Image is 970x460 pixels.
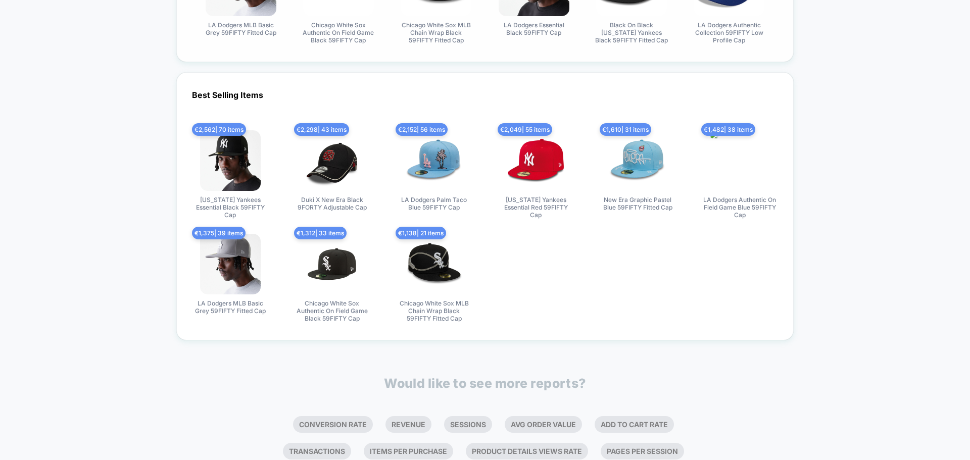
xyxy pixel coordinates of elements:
[398,21,474,44] span: Chicago White Sox MLB Chain Wrap Black 59FIFTY Fitted Cap
[192,123,246,136] span: € 2,562 | 70 items
[294,196,370,211] span: Duki X New Era Black 9FORTY Adjustable Cap
[607,130,668,191] img: produt
[595,416,674,433] li: Add To Cart Rate
[702,196,778,219] span: LA Dodgers Authentic On Field Game Blue 59FIFTY Cap
[294,299,370,322] span: Chicago White Sox Authentic On Field Game Black 59FIFTY Cap
[200,234,261,294] img: produt
[294,227,347,239] span: € 1,312 | 33 items
[283,443,351,459] li: Transactions
[505,416,582,433] li: Avg Order Value
[293,416,373,433] li: Conversion Rate
[192,227,246,239] span: € 1,375 | 39 items
[385,416,431,433] li: Revenue
[192,196,268,219] span: [US_STATE] Yankees Essential Black 59FIFTY Cap
[701,123,755,136] span: € 1,482 | 38 items
[404,234,464,294] img: produt
[384,376,586,391] p: Would like to see more reports?
[498,196,574,219] span: [US_STATE] Yankees Essential Red 59FIFTY Cap
[600,196,675,211] span: New Era Graphic Pastel Blue 59FIFTY Fitted Cap
[396,227,446,239] span: € 1,138 | 21 items
[396,299,472,322] span: Chicago White Sox MLB Chain Wrap Black 59FIFTY Fitted Cap
[301,21,376,44] span: Chicago White Sox Authentic On Field Game Black 59FIFTY Cap
[192,299,268,315] span: LA Dodgers MLB Basic Grey 59FIFTY Fitted Cap
[496,21,572,36] span: LA Dodgers Essential Black 59FIFTY Cap
[506,130,566,191] img: produt
[203,21,279,36] span: LA Dodgers MLB Basic Grey 59FIFTY Fitted Cap
[396,123,448,136] span: € 2,152 | 56 items
[466,443,588,459] li: Product Details Views Rate
[302,130,362,191] img: produt
[691,21,767,44] span: LA Dodgers Authentic Collection 59FIFTY Low Profile Cap
[294,123,349,136] span: € 2,298 | 43 items
[302,234,362,294] img: produt
[404,130,464,191] img: produt
[594,21,669,44] span: Black On Black [US_STATE] Yankees Black 59FIFTY Fitted Cap
[601,443,684,459] li: Pages Per Session
[498,123,552,136] span: € 2,049 | 55 items
[444,416,492,433] li: Sessions
[364,443,453,459] li: Items Per Purchase
[600,123,651,136] span: € 1,610 | 31 items
[396,196,472,211] span: LA Dodgers Palm Taco Blue 59FIFTY Cap
[200,130,261,191] img: produt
